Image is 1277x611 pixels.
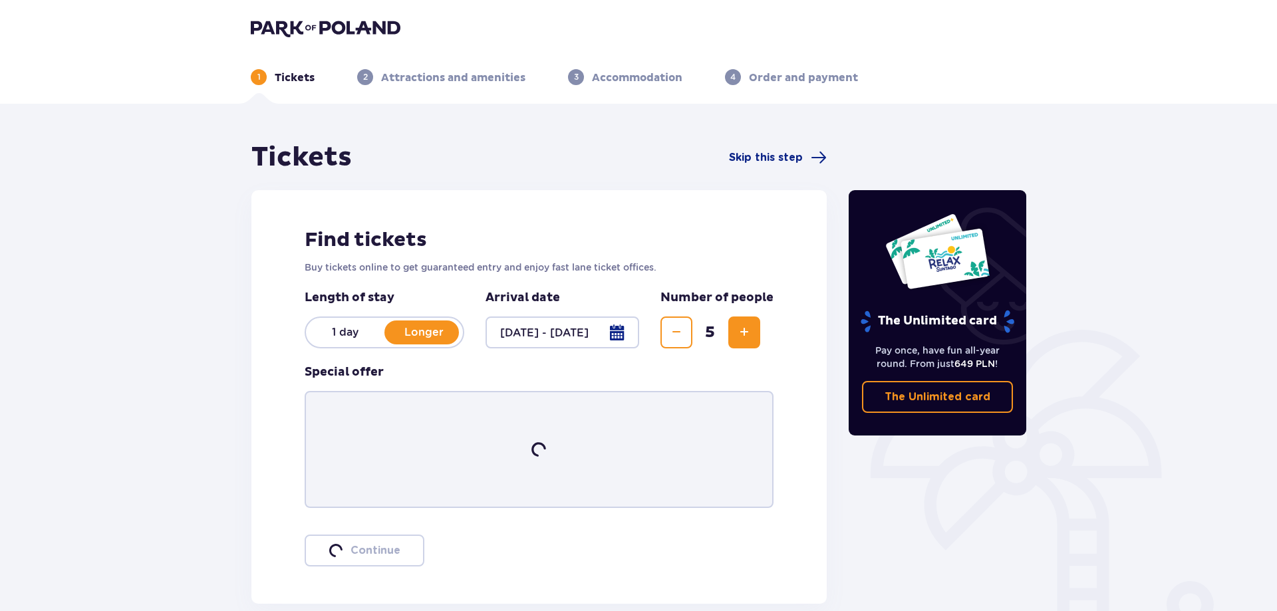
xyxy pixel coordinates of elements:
[568,69,682,85] div: 3Accommodation
[660,316,692,348] button: Decrease
[351,543,400,558] p: Continue
[695,322,726,342] span: 5
[885,213,990,290] img: Two entry cards to Suntago with the word 'UNLIMITED RELAX', featuring a white background with tro...
[729,150,827,166] a: Skip this step
[275,70,315,85] p: Tickets
[384,325,463,340] p: Longer
[859,310,1016,333] p: The Unlimited card
[862,344,1014,370] p: Pay once, have fun all-year round. From just !
[592,70,682,85] p: Accommodation
[862,381,1014,413] a: The Unlimited card
[363,71,368,83] p: 2
[305,290,464,306] p: Length of stay
[251,69,315,85] div: 1Tickets
[305,261,774,274] p: Buy tickets online to get guaranteed entry and enjoy fast lane ticket offices.
[954,358,995,369] span: 649 PLN
[305,535,424,566] button: loaderContinue
[306,325,384,340] p: 1 day
[749,70,858,85] p: Order and payment
[528,439,550,461] img: loader
[730,71,736,83] p: 4
[251,141,352,174] h1: Tickets
[729,150,803,165] span: Skip this step
[257,71,261,83] p: 1
[327,543,344,559] img: loader
[660,290,774,306] p: Number of people
[885,390,990,404] p: The Unlimited card
[728,316,760,348] button: Increase
[251,19,400,37] img: Park of Poland logo
[357,69,525,85] div: 2Attractions and amenities
[725,69,858,85] div: 4Order and payment
[305,364,384,380] h3: Special offer
[305,227,774,253] h2: Find tickets
[486,290,560,306] p: Arrival date
[381,70,525,85] p: Attractions and amenities
[574,71,579,83] p: 3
